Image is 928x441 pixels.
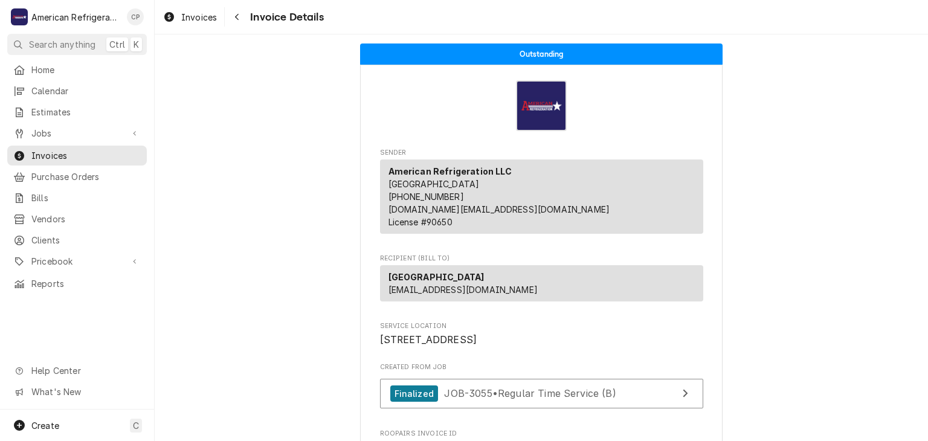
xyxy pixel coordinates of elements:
span: Recipient (Bill To) [380,254,703,263]
span: Ctrl [109,38,125,51]
span: Vendors [31,213,141,225]
span: Roopairs Invoice ID [380,429,703,439]
a: Reports [7,274,147,294]
a: Invoices [7,146,147,166]
div: Invoice Sender [380,148,703,239]
span: Calendar [31,85,141,97]
span: Service Location [380,333,703,347]
span: [STREET_ADDRESS] [380,334,477,346]
span: K [134,38,139,51]
a: Calendar [7,81,147,101]
div: American Refrigeration LLC [31,11,120,24]
a: Invoices [158,7,222,27]
button: Navigate back [227,7,246,27]
span: Reports [31,277,141,290]
a: Bills [7,188,147,208]
div: CP [127,8,144,25]
span: Invoice Details [246,9,323,25]
a: Go to Jobs [7,123,147,143]
span: License # 90650 [388,217,453,227]
div: Recipient (Bill To) [380,265,703,306]
a: Go to What's New [7,382,147,402]
span: Estimates [31,106,141,118]
div: Sender [380,159,703,239]
span: [EMAIL_ADDRESS][DOMAIN_NAME] [388,285,538,295]
span: [GEOGRAPHIC_DATA] [388,179,480,189]
strong: [GEOGRAPHIC_DATA] [388,272,485,282]
span: Jobs [31,127,123,140]
span: Invoices [181,11,217,24]
span: Invoices [31,149,141,162]
a: [PHONE_NUMBER] [388,192,464,202]
span: Pricebook [31,255,123,268]
a: Vendors [7,209,147,229]
div: Service Location [380,321,703,347]
a: Estimates [7,102,147,122]
a: Purchase Orders [7,167,147,187]
div: Finalized [390,385,438,402]
span: Created From Job [380,362,703,372]
button: Search anythingCtrlK [7,34,147,55]
span: Home [31,63,141,76]
span: Search anything [29,38,95,51]
img: Logo [516,80,567,131]
div: Recipient (Bill To) [380,265,703,301]
a: [DOMAIN_NAME][EMAIL_ADDRESS][DOMAIN_NAME] [388,204,610,214]
div: Sender [380,159,703,234]
span: Help Center [31,364,140,377]
a: Go to Pricebook [7,251,147,271]
span: Outstanding [520,50,564,58]
div: American Refrigeration LLC's Avatar [11,8,28,25]
span: Sender [380,148,703,158]
div: Cordel Pyle's Avatar [127,8,144,25]
a: View Job [380,379,703,408]
span: Service Location [380,321,703,331]
a: Home [7,60,147,80]
div: A [11,8,28,25]
span: Purchase Orders [31,170,141,183]
span: Clients [31,234,141,246]
div: Status [360,43,723,65]
div: Created From Job [380,362,703,414]
span: Create [31,420,59,431]
strong: American Refrigeration LLC [388,166,512,176]
span: C [133,419,139,432]
a: Go to Help Center [7,361,147,381]
span: Bills [31,192,141,204]
div: Invoice Recipient [380,254,703,307]
span: JOB-3055 • Regular Time Service (B) [444,387,616,399]
a: Clients [7,230,147,250]
span: What's New [31,385,140,398]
